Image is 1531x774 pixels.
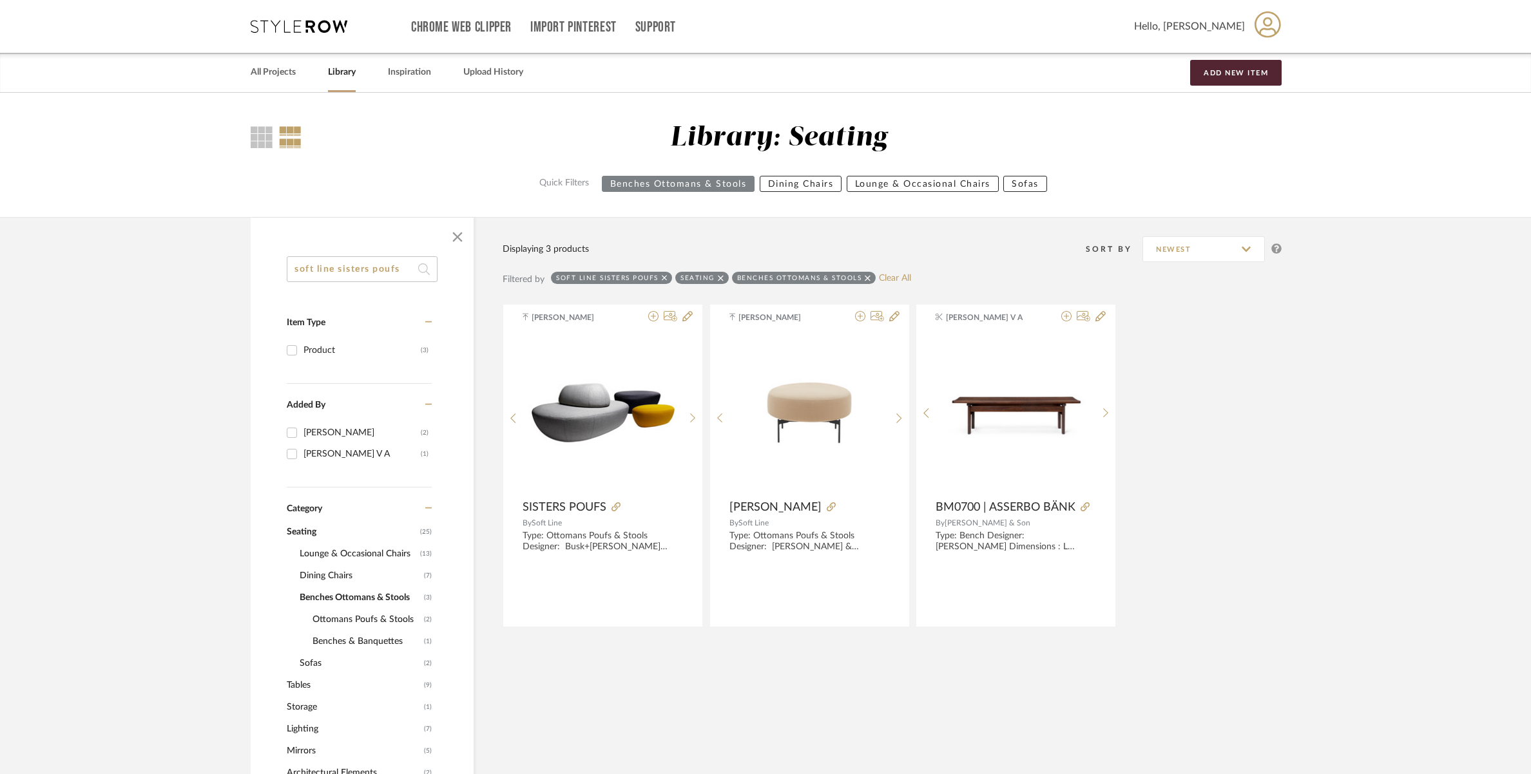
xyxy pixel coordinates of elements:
[635,22,676,33] a: Support
[936,333,1096,493] img: BM0700 | ASSERBO BÄNK
[424,719,432,739] span: (7)
[424,653,432,674] span: (2)
[300,543,417,565] span: Lounge & Occasional Chairs
[680,274,715,282] div: Seating
[523,519,532,527] span: By
[424,631,432,652] span: (1)
[503,242,589,256] div: Displaying 3 products
[729,333,889,493] img: JOE POUF
[303,340,421,361] div: Product
[503,272,544,287] div: Filtered by
[729,500,822,514] span: [PERSON_NAME]
[287,674,421,696] span: Tables
[421,340,428,361] div: (3)
[424,697,432,717] span: (1)
[523,332,683,493] div: 0
[738,312,820,323] span: [PERSON_NAME]
[760,176,842,192] button: Dining Chairs
[523,333,683,493] img: SISTERS POUFS
[532,176,597,192] label: Quick Filters
[1134,19,1245,34] span: Hello, [PERSON_NAME]
[445,224,470,250] button: Close
[300,565,421,587] span: Dining Chairs
[670,122,887,155] div: Library: Seating
[602,176,755,192] button: Benches Ottomans & Stools
[287,521,417,543] span: Seating
[251,64,296,81] a: All Projects
[945,519,1030,527] span: [PERSON_NAME] & Son
[530,22,617,33] a: Import Pinterest
[303,422,421,443] div: [PERSON_NAME]
[313,609,421,630] span: Ottomans Poufs & Stools
[424,609,432,630] span: (2)
[737,274,862,282] div: Benches Ottomans & Stools
[424,741,432,761] span: (5)
[287,504,322,514] span: Category
[287,256,438,282] input: Search within 3 results
[1003,176,1047,192] button: Sofas
[313,630,421,652] span: Benches & Banquettes
[424,565,432,586] span: (7)
[523,531,683,552] div: Type: Ottomans Poufs & Stools Designer: Busk+[PERSON_NAME] Dimension(s): Small L 100 D 78 H 42 SH...
[287,401,325,410] span: Added By
[287,696,421,718] span: Storage
[421,422,428,443] div: (2)
[424,587,432,608] span: (3)
[556,274,659,282] div: soft line sisters poufs
[1086,243,1142,256] div: Sort By
[936,519,945,527] span: By
[420,522,432,542] span: (25)
[847,176,999,192] button: Lounge & Occasional Chairs
[738,519,769,527] span: Soft Line
[729,519,738,527] span: By
[523,500,606,514] span: SISTERS POUFS
[936,500,1075,514] span: BM0700 | ASSERBO BÄNK
[421,444,428,464] div: (1)
[729,332,889,493] div: 0
[388,64,431,81] a: Inspiration
[300,652,421,674] span: Sofas
[424,675,432,695] span: (9)
[411,22,512,33] a: Chrome Web Clipper
[532,312,613,323] span: [PERSON_NAME]
[946,312,1027,323] span: [PERSON_NAME] V A
[303,444,421,464] div: [PERSON_NAME] V A
[328,64,356,81] a: Library
[936,531,1096,552] div: Type: Bench Designer: [PERSON_NAME] Dimensions : L 170cm x W50 x H46cm Materials/ Finishes : soli...
[1190,60,1282,86] button: Add New Item
[463,64,523,81] a: Upload History
[532,519,562,527] span: Soft Line
[729,531,890,552] div: Type: Ottomans Poufs & Stools Designer: [PERSON_NAME] & [PERSON_NAME] Dimension(s): Table small Ø...
[879,273,911,284] a: Clear All
[287,318,325,327] span: Item Type
[287,718,421,740] span: Lighting
[300,587,421,609] span: Benches Ottomans & Stools
[420,543,432,564] span: (13)
[287,740,421,762] span: Mirrors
